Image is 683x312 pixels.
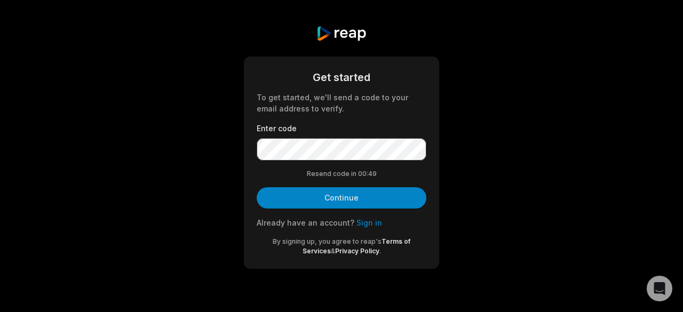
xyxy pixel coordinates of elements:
a: Sign in [356,218,382,227]
span: Already have an account? [257,218,354,227]
button: Continue [257,187,426,209]
img: reap [316,26,367,42]
div: To get started, we'll send a code to your email address to verify. [257,92,426,114]
div: Resend code in 00: [257,169,426,179]
label: Enter code [257,123,426,134]
a: Privacy Policy [335,247,379,255]
span: . [379,247,381,255]
div: Get started [257,69,426,85]
span: 49 [368,169,377,179]
span: & [331,247,335,255]
div: Open Intercom Messenger [647,276,672,301]
span: By signing up, you agree to reap's [273,237,382,245]
a: Terms of Services [303,237,411,255]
